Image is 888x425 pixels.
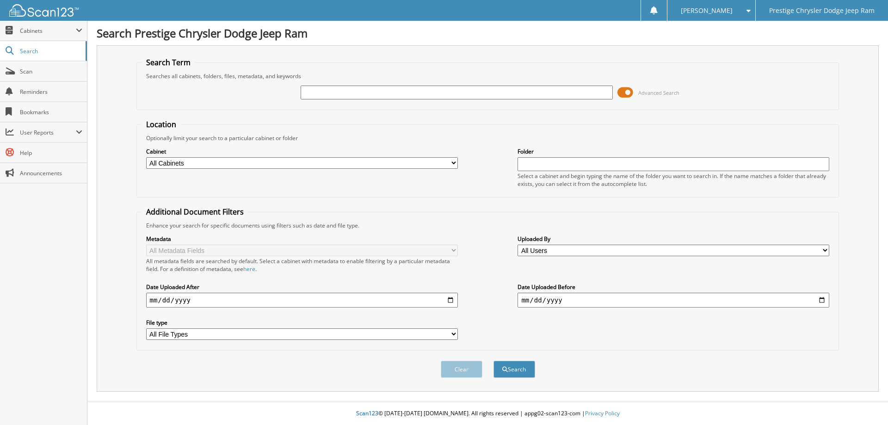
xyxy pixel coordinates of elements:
[518,148,829,155] label: Folder
[243,265,255,273] a: here
[146,148,458,155] label: Cabinet
[20,68,82,75] span: Scan
[142,207,248,217] legend: Additional Document Filters
[356,409,378,417] span: Scan123
[20,169,82,177] span: Announcements
[769,8,875,13] span: Prestige Chrysler Dodge Jeep Ram
[146,257,458,273] div: All metadata fields are searched by default. Select a cabinet with metadata to enable filtering b...
[20,27,76,35] span: Cabinets
[518,235,829,243] label: Uploaded By
[441,361,482,378] button: Clear
[97,25,879,41] h1: Search Prestige Chrysler Dodge Jeep Ram
[493,361,535,378] button: Search
[146,283,458,291] label: Date Uploaded After
[20,88,82,96] span: Reminders
[518,293,829,308] input: end
[142,119,181,129] legend: Location
[681,8,733,13] span: [PERSON_NAME]
[142,57,195,68] legend: Search Term
[20,129,76,136] span: User Reports
[518,172,829,188] div: Select a cabinet and begin typing the name of the folder you want to search in. If the name match...
[146,293,458,308] input: start
[146,235,458,243] label: Metadata
[146,319,458,326] label: File type
[20,47,81,55] span: Search
[87,402,888,425] div: © [DATE]-[DATE] [DOMAIN_NAME]. All rights reserved | appg02-scan123-com |
[9,4,79,17] img: scan123-logo-white.svg
[142,72,834,80] div: Searches all cabinets, folders, files, metadata, and keywords
[518,283,829,291] label: Date Uploaded Before
[142,134,834,142] div: Optionally limit your search to a particular cabinet or folder
[142,222,834,229] div: Enhance your search for specific documents using filters such as date and file type.
[20,108,82,116] span: Bookmarks
[20,149,82,157] span: Help
[638,89,679,96] span: Advanced Search
[585,409,620,417] a: Privacy Policy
